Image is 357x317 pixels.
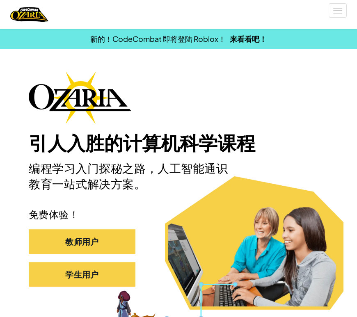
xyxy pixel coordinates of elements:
[29,209,328,221] p: 免费体验！
[230,34,267,43] a: 来看看吧！
[29,262,135,287] button: 学生用户
[29,161,229,192] h2: 编程学习入门探秘之路，人工智能通识教育一站式解决方案。
[10,6,48,23] img: Home
[90,34,226,43] span: 新的！CodeCombat 即将登陆 Roblox！
[10,6,48,23] a: Ozaria by CodeCombat logo
[29,229,135,254] button: 教师用户
[29,71,131,124] img: Ozaria branding logo
[29,132,328,155] h1: 引人入胜的计算机科学课程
